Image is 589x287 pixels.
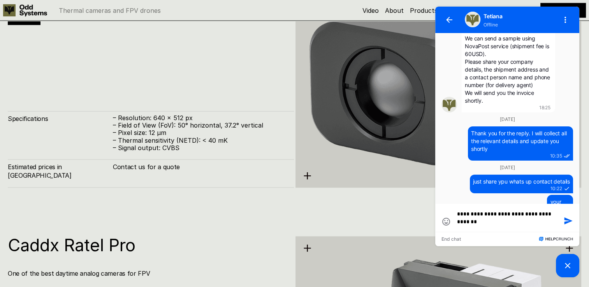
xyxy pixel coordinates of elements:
[116,148,129,154] span: 10:35
[113,144,286,152] p: – Signal output: CVBS
[8,161,140,165] div: [DATE]
[433,5,581,279] iframe: HelpCrunch
[113,122,286,129] p: – Field of View (FoV): 50° horizontal, 37.2° vertical
[113,114,286,122] p: – Resolution: 640 x 512 px
[113,129,286,136] p: – Pixel size: 12 µm
[40,173,137,180] span: just share ypu whats up contact details
[385,7,404,14] a: About
[410,7,438,14] a: Products
[8,112,140,117] div: [DATE]
[117,194,128,200] span: your
[8,269,286,278] h4: One of the best daytime analog cameras for FPV
[105,100,117,106] span: 18:25
[117,181,129,187] span: 10:22
[362,7,379,14] a: Video
[8,232,28,237] button: End chat
[113,137,286,144] p: – Thermal sensitivity (NETD): < 40 mK
[59,7,161,14] p: Thermal cameras and FPV drones
[38,125,135,147] span: Thank you for the reply. I will collect all the relevant details and update you shortly
[8,163,113,180] h4: Estimated prices in [GEOGRAPHIC_DATA]
[8,114,113,123] h4: Specifications
[8,236,286,254] h1: Caddx Ratel Pro
[113,163,286,171] h4: Contact us for a quote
